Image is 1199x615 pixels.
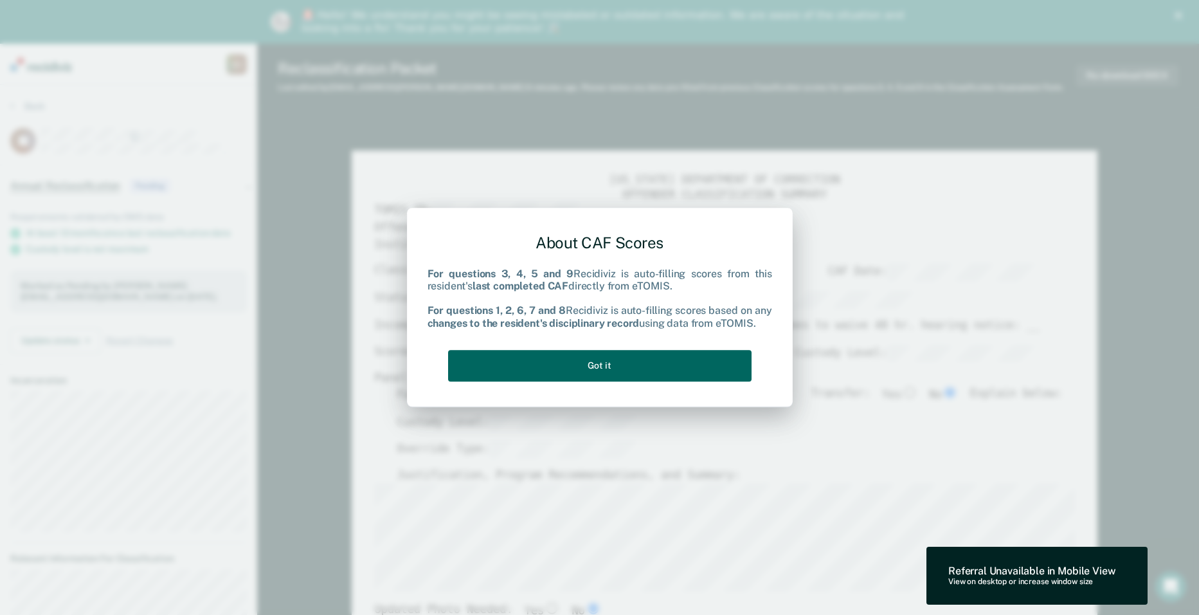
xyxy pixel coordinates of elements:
div: About CAF Scores [428,223,772,262]
b: For questions 1, 2, 6, 7 and 8 [428,305,566,317]
button: Got it [448,350,752,381]
b: last completed CAF [473,280,568,292]
img: Profile image for Kim [271,12,291,32]
b: For questions 3, 4, 5 and 9 [428,268,574,280]
div: Close [1175,12,1187,19]
div: View on desktop or increase window size [948,578,1115,587]
div: 🚨 Hello! We understand you might be seeing mislabeled or outdated information. We are aware of th... [302,9,908,35]
div: Recidiviz is auto-filling scores from this resident's directly from eTOMIS. Recidiviz is auto-fil... [428,268,772,329]
b: changes to the resident's disciplinary record [428,317,640,329]
div: Referral Unavailable in Mobile View [948,565,1115,577]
